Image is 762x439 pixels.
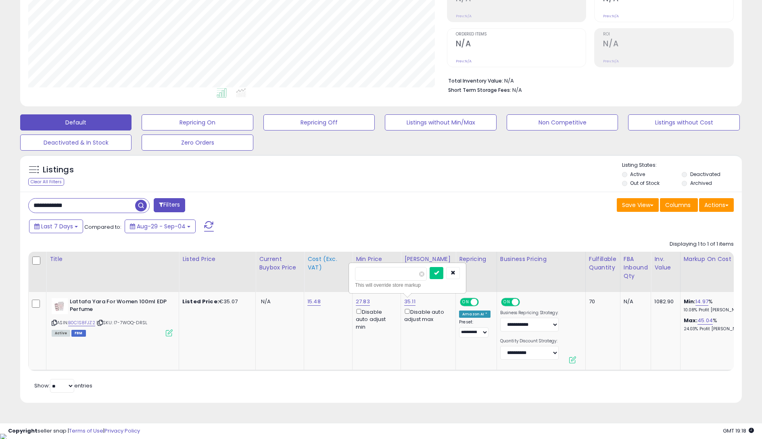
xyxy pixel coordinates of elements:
b: Short Term Storage Fees: [448,87,511,93]
b: Max: [684,317,698,324]
small: Prev: N/A [603,59,619,64]
h5: Listings [43,164,74,176]
b: Min: [684,298,696,305]
label: Out of Stock [630,180,660,186]
h2: N/A [456,39,586,50]
h2: N/A [603,39,733,50]
div: [PERSON_NAME] [404,255,452,263]
a: Terms of Use [69,427,103,435]
div: €35.07 [182,298,249,305]
strong: Copyright [8,427,38,435]
span: All listings currently available for purchase on Amazon [52,330,70,337]
div: FBA inbound Qty [624,255,648,280]
div: Amazon AI * [459,311,491,318]
button: Last 7 Days [29,219,83,233]
button: Actions [699,198,734,212]
div: N/A [624,298,645,305]
div: Business Pricing [500,255,582,263]
button: Repricing Off [263,114,375,130]
button: Filters [154,198,185,212]
button: Repricing On [142,114,253,130]
div: Current Buybox Price [259,255,301,272]
div: Min Price [356,255,397,263]
span: ON [461,299,471,306]
span: Columns [665,201,691,209]
span: OFF [478,299,491,306]
a: B0C1S8FJZ2 [68,319,95,326]
li: N/A [448,75,728,85]
label: Active [630,171,645,178]
div: % [684,317,751,332]
button: Save View [617,198,659,212]
div: 1082.90 [654,298,674,305]
th: The percentage added to the cost of goods (COGS) that forms the calculator for Min & Max prices. [680,252,757,292]
div: Fulfillable Quantity [589,255,617,272]
span: N/A [512,86,522,94]
span: Last 7 Days [41,222,73,230]
div: % [684,298,751,313]
div: ASIN: [52,298,173,335]
span: Show: entries [34,382,92,389]
a: Privacy Policy [104,427,140,435]
small: Prev: N/A [456,14,472,19]
small: Prev: N/A [456,59,472,64]
b: Total Inventory Value: [448,77,503,84]
a: 14.97 [695,298,708,306]
label: Archived [690,180,712,186]
small: Prev: N/A [603,14,619,19]
div: This will override store markup [355,281,460,289]
button: Non Competitive [507,114,618,130]
div: Repricing [459,255,493,263]
span: ON [502,299,512,306]
div: Displaying 1 to 1 of 1 items [670,240,734,248]
p: 24.03% Profit [PERSON_NAME] [684,326,751,332]
span: Aug-29 - Sep-04 [137,222,186,230]
div: Cost (Exc. VAT) [307,255,349,272]
span: FBM [71,330,86,337]
span: OFF [518,299,531,306]
img: 41pOKwEqNZL._SL40_.jpg [52,298,68,314]
label: Deactivated [690,171,720,178]
button: Listings without Min/Max [385,114,496,130]
div: Title [50,255,175,263]
a: 35.11 [404,298,415,306]
label: Quantity Discount Strategy: [500,338,559,344]
span: 2025-09-12 19:18 GMT [723,427,754,435]
button: Aug-29 - Sep-04 [125,219,196,233]
button: Zero Orders [142,135,253,151]
a: 15.48 [307,298,321,306]
div: Markup on Cost [684,255,754,263]
span: | SKU: I7-7WOQ-DRSL [96,319,147,326]
div: seller snap | | [8,427,140,435]
span: Ordered Items [456,32,586,37]
a: 45.04 [697,317,713,325]
p: 10.08% Profit [PERSON_NAME] [684,307,751,313]
div: Preset: [459,319,491,338]
div: 70 [589,298,614,305]
button: Listings without Cost [628,114,739,130]
b: Lattafa Yara For Women 100ml EDP Perfume [70,298,168,315]
div: Clear All Filters [28,178,64,186]
div: Disable auto adjust min [356,307,395,331]
a: 27.83 [356,298,370,306]
span: Compared to: [84,223,121,231]
p: Listing States: [622,162,742,169]
b: Listed Price: [182,298,219,305]
label: Business Repricing Strategy: [500,310,559,316]
div: Listed Price [182,255,252,263]
span: ROI [603,32,733,37]
button: Default [20,114,132,130]
span: N/A [261,298,271,305]
div: Disable auto adjust max [404,307,449,323]
button: Deactivated & In Stock [20,135,132,151]
button: Columns [660,198,698,212]
div: Inv. value [654,255,676,272]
